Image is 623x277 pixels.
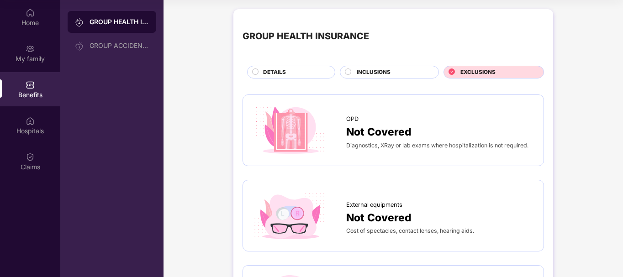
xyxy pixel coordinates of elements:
[26,80,35,89] img: svg+xml;base64,PHN2ZyBpZD0iQmVuZWZpdHMiIHhtbG5zPSJodHRwOi8vd3d3LnczLm9yZy8yMDAwL3N2ZyIgd2lkdGg9Ij...
[75,42,84,51] img: svg+xml;base64,PHN2ZyB3aWR0aD0iMjAiIGhlaWdodD0iMjAiIHZpZXdCb3g9IjAgMCAyMCAyMCIgZmlsbD0ibm9uZSIgeG...
[26,44,35,53] img: svg+xml;base64,PHN2ZyB3aWR0aD0iMjAiIGhlaWdodD0iMjAiIHZpZXdCb3g9IjAgMCAyMCAyMCIgZmlsbD0ibm9uZSIgeG...
[26,116,35,125] img: svg+xml;base64,PHN2ZyBpZD0iSG9zcGl0YWxzIiB4bWxucz0iaHR0cDovL3d3dy53My5vcmcvMjAwMC9zdmciIHdpZHRoPS...
[252,189,328,242] img: icon
[460,68,496,77] span: EXCLUSIONS
[357,68,391,77] span: INCLUSIONS
[346,227,474,234] span: Cost of spectacles, contact lenses, hearing aids.
[90,17,149,26] div: GROUP HEALTH INSURANCE
[346,124,412,140] span: Not Covered
[243,29,369,43] div: GROUP HEALTH INSURANCE
[90,42,149,49] div: GROUP ACCIDENTAL INSURANCE
[26,152,35,162] img: svg+xml;base64,PHN2ZyBpZD0iQ2xhaW0iIHhtbG5zPSJodHRwOi8vd3d3LnczLm9yZy8yMDAwL3N2ZyIgd2lkdGg9IjIwIi...
[346,209,412,226] span: Not Covered
[346,200,402,209] span: External equipments
[26,8,35,17] img: svg+xml;base64,PHN2ZyBpZD0iSG9tZSIgeG1sbnM9Imh0dHA6Ly93d3cudzMub3JnLzIwMDAvc3ZnIiB3aWR0aD0iMjAiIG...
[346,142,528,149] span: Diagnostics, XRay or lab exams where hospitalization is not required.
[263,68,286,77] span: DETAILS
[252,104,328,157] img: icon
[75,18,84,27] img: svg+xml;base64,PHN2ZyB3aWR0aD0iMjAiIGhlaWdodD0iMjAiIHZpZXdCb3g9IjAgMCAyMCAyMCIgZmlsbD0ibm9uZSIgeG...
[346,115,359,124] span: OPD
